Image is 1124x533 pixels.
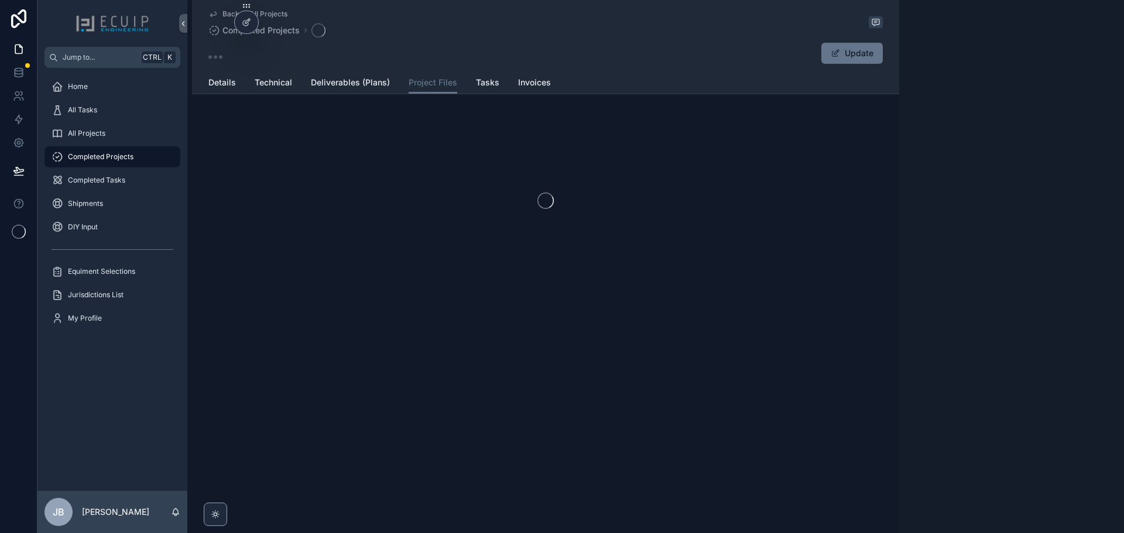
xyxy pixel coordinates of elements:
[44,146,180,167] a: Completed Projects
[68,176,125,185] span: Completed Tasks
[44,99,180,121] a: All Tasks
[476,72,499,95] a: Tasks
[255,77,292,88] span: Technical
[44,123,180,144] a: All Projects
[68,82,88,91] span: Home
[208,77,236,88] span: Details
[68,314,102,323] span: My Profile
[518,77,551,88] span: Invoices
[44,261,180,282] a: Equiment Selections
[44,76,180,97] a: Home
[222,25,300,36] span: Completed Projects
[76,14,149,33] img: App logo
[68,129,105,138] span: All Projects
[222,9,287,19] span: Back to All Projects
[208,72,236,95] a: Details
[476,77,499,88] span: Tasks
[311,77,390,88] span: Deliverables (Plans)
[165,53,174,62] span: K
[37,68,187,344] div: scrollable content
[63,53,137,62] span: Jump to...
[821,43,883,64] button: Update
[311,72,390,95] a: Deliverables (Plans)
[44,284,180,305] a: Jurisdictions List
[68,290,124,300] span: Jurisdictions List
[409,77,457,88] span: Project Files
[82,506,149,518] p: [PERSON_NAME]
[409,72,457,94] a: Project Files
[68,267,135,276] span: Equiment Selections
[208,9,287,19] a: Back to All Projects
[255,72,292,95] a: Technical
[208,25,300,36] a: Completed Projects
[68,199,103,208] span: Shipments
[68,152,133,161] span: Completed Projects
[44,216,180,238] a: DIY Input
[68,222,98,232] span: DIY Input
[68,105,97,115] span: All Tasks
[44,170,180,191] a: Completed Tasks
[518,72,551,95] a: Invoices
[142,51,163,63] span: Ctrl
[44,47,180,68] button: Jump to...CtrlK
[44,193,180,214] a: Shipments
[44,308,180,329] a: My Profile
[53,505,64,519] span: JB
